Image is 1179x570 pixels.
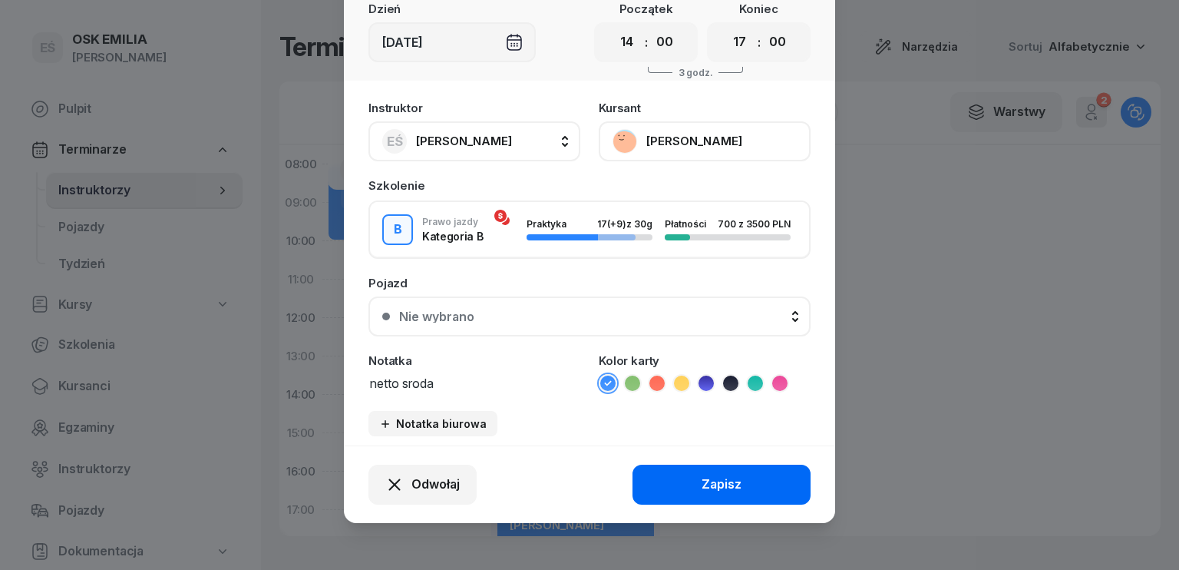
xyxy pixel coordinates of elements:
[411,475,460,495] span: Odwołaj
[368,121,580,161] button: EŚ[PERSON_NAME]
[379,417,487,430] div: Notatka biurowa
[387,135,403,148] span: EŚ
[599,121,811,161] button: [PERSON_NAME]
[368,297,811,336] button: Nie wybrano
[645,33,648,51] div: :
[368,465,477,505] button: Odwołaj
[632,465,811,505] button: Zapisz
[368,411,497,436] button: Notatka biurowa
[758,33,761,51] div: :
[416,134,512,148] span: [PERSON_NAME]
[702,475,741,495] div: Zapisz
[399,310,474,323] div: Nie wybrano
